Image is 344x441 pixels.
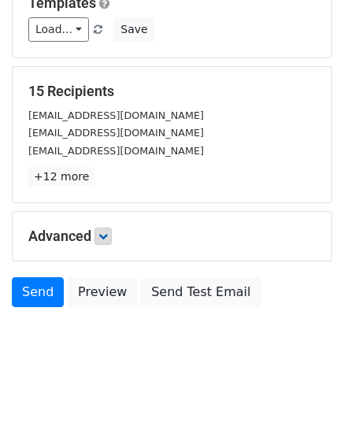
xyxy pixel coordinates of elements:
h5: Advanced [28,228,316,245]
small: [EMAIL_ADDRESS][DOMAIN_NAME] [28,127,204,139]
a: +12 more [28,167,94,187]
small: [EMAIL_ADDRESS][DOMAIN_NAME] [28,109,204,121]
small: [EMAIL_ADDRESS][DOMAIN_NAME] [28,145,204,157]
a: Send [12,277,64,307]
h5: 15 Recipients [28,83,316,100]
iframe: Chat Widget [265,365,344,441]
a: Send Test Email [141,277,261,307]
a: Load... [28,17,89,42]
a: Preview [68,277,137,307]
button: Save [113,17,154,42]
